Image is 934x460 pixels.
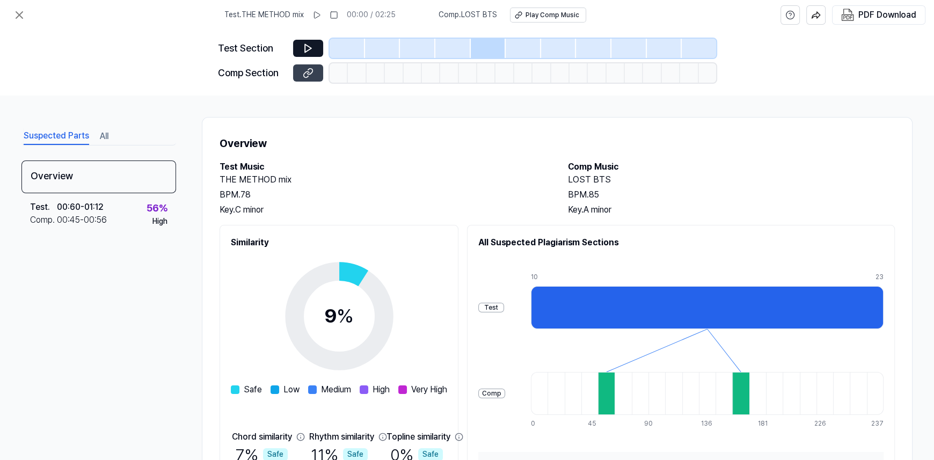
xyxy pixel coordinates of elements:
[858,8,916,22] div: PDF Download
[231,236,447,249] h2: Similarity
[478,389,505,399] div: Comp
[21,160,176,193] div: Overview
[811,10,821,20] img: share
[218,41,287,56] div: Test Section
[780,5,800,25] button: help
[568,173,895,186] h2: LOST BTS
[531,419,548,428] div: 0
[411,383,447,396] span: Very High
[337,304,354,327] span: %
[871,419,884,428] div: 237
[701,419,718,428] div: 136
[24,128,89,145] button: Suspected Parts
[283,383,300,396] span: Low
[100,128,108,145] button: All
[224,10,304,20] span: Test . THE METHOD mix
[30,201,57,214] div: Test .
[588,419,604,428] div: 45
[220,173,546,186] h2: THE METHOD mix
[478,236,884,249] h2: All Suspected Plagiarism Sections
[57,214,107,227] div: 00:45 - 00:56
[510,8,586,23] button: Play Comp Music
[568,203,895,216] div: Key. A minor
[152,216,167,227] div: High
[531,273,875,282] div: 10
[347,10,396,20] div: 00:00 / 02:25
[244,383,262,396] span: Safe
[309,430,374,443] div: Rhythm similarity
[785,10,795,20] svg: help
[57,201,104,214] div: 00:60 - 01:12
[220,188,546,201] div: BPM. 78
[841,9,854,21] img: PDF Download
[220,203,546,216] div: Key. C minor
[386,430,450,443] div: Topline similarity
[220,135,895,152] h1: Overview
[321,383,351,396] span: Medium
[526,11,579,20] div: Play Comp Music
[839,6,918,24] button: PDF Download
[875,273,884,282] div: 23
[478,303,504,313] div: Test
[814,419,831,428] div: 226
[324,302,354,331] div: 9
[568,188,895,201] div: BPM. 85
[147,201,167,216] div: 56 %
[439,10,497,20] span: Comp . LOST BTS
[30,214,57,227] div: Comp .
[758,419,775,428] div: 181
[568,160,895,173] h2: Comp Music
[373,383,390,396] span: High
[232,430,292,443] div: Chord similarity
[218,65,287,81] div: Comp Section
[220,160,546,173] h2: Test Music
[644,419,661,428] div: 90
